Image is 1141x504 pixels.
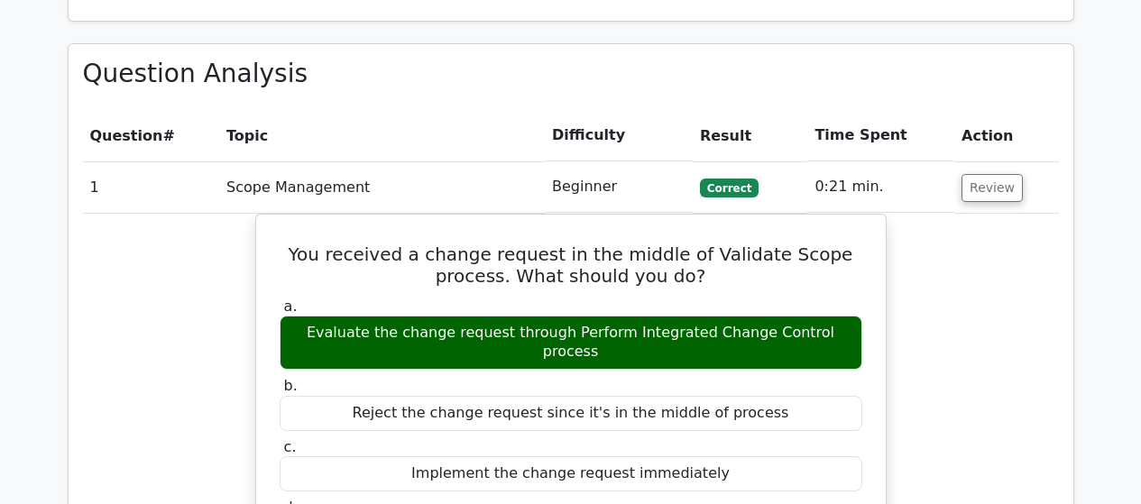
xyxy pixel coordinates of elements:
span: b. [284,377,298,394]
th: Topic [219,110,545,161]
button: Review [962,174,1023,202]
h5: You received a change request in the middle of Validate Scope process. What should you do? [278,243,864,287]
span: Correct [700,179,759,197]
td: Beginner [545,161,693,213]
td: 0:21 min. [807,161,954,213]
div: Implement the change request immediately [280,456,862,491]
span: a. [284,298,298,315]
td: 1 [83,161,220,213]
th: Difficulty [545,110,693,161]
div: Evaluate the change request through Perform Integrated Change Control process [280,316,862,370]
div: Reject the change request since it's in the middle of process [280,396,862,431]
th: # [83,110,220,161]
th: Action [954,110,1058,161]
h3: Question Analysis [83,59,1059,89]
span: c. [284,438,297,455]
th: Result [693,110,808,161]
th: Time Spent [807,110,954,161]
td: Scope Management [219,161,545,213]
span: Question [90,127,163,144]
